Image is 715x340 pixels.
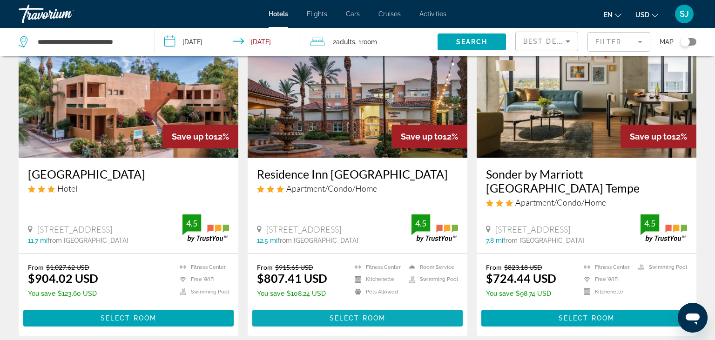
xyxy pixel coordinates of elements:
img: trustyou-badge.svg [411,214,458,242]
a: [GEOGRAPHIC_DATA] [28,167,229,181]
a: Select Room [23,312,234,322]
li: Fitness Center [175,263,229,271]
span: [STREET_ADDRESS] [495,224,570,234]
button: Toggle map [674,38,696,46]
span: Save up to [630,132,672,141]
span: USD [635,11,649,19]
li: Free WiFi [579,275,633,283]
span: 2 [333,35,355,48]
span: [STREET_ADDRESS] [266,224,341,234]
a: Select Room [481,312,692,322]
span: , 1 [355,35,377,48]
span: Map [660,35,674,48]
span: Select Room [101,314,156,322]
div: 3 star Apartment [486,197,687,207]
li: Swimming Pool [404,275,458,283]
button: User Menu [672,4,696,24]
del: $1,027.62 USD [46,263,89,271]
iframe: Button to launch messaging window [678,303,708,333]
img: trustyou-badge.svg [182,214,229,242]
div: 4.5 [641,218,659,229]
span: Cruises [378,10,401,18]
span: From [486,263,502,271]
ins: $904.02 USD [28,271,98,285]
span: [STREET_ADDRESS] [37,224,112,234]
mat-select: Sort by [523,36,570,47]
span: from [GEOGRAPHIC_DATA] [503,237,584,244]
span: You save [28,290,55,297]
p: $123.60 USD [28,290,98,297]
span: Best Deals [523,38,572,45]
div: 4.5 [182,218,201,229]
li: Kitchenette [579,288,633,296]
p: $108.24 USD [257,290,327,297]
div: 12% [621,125,696,148]
button: Change currency [635,8,658,21]
img: Hotel image [248,9,467,158]
li: Swimming Pool [175,288,229,296]
button: Select Room [481,310,692,327]
a: Flights [307,10,327,18]
span: from [GEOGRAPHIC_DATA] [277,237,358,244]
span: 7.8 mi [486,237,503,244]
span: You save [257,290,284,297]
span: en [604,11,613,19]
button: Select Room [23,310,234,327]
span: SJ [680,9,689,19]
img: Hotel image [477,9,696,158]
button: Filter [587,32,650,52]
button: Select Room [252,310,463,327]
button: Check-in date: Nov 6, 2025 Check-out date: Nov 11, 2025 [155,28,301,56]
li: Fitness Center [579,263,633,271]
span: You save [486,290,513,297]
li: Room Service [404,263,458,271]
p: $98.74 USD [486,290,556,297]
span: Select Room [330,314,385,322]
a: Residence Inn [GEOGRAPHIC_DATA] [257,167,458,181]
a: Travorium [19,2,112,26]
img: Hotel image [19,9,238,158]
a: Select Room [252,312,463,322]
div: 12% [162,125,238,148]
span: Select Room [559,314,614,322]
span: From [28,263,44,271]
a: Cars [346,10,360,18]
div: 12% [391,125,467,148]
a: Sonder by Marriott [GEOGRAPHIC_DATA] Tempe [486,167,687,195]
del: $915.65 USD [275,263,313,271]
del: $823.18 USD [504,263,542,271]
ins: $724.44 USD [486,271,556,285]
div: 4.5 [411,218,430,229]
span: Save up to [401,132,443,141]
button: Change language [604,8,621,21]
li: Pets Allowed [350,288,404,296]
span: Hotel [57,183,77,193]
span: Adults [336,38,355,46]
span: Save up to [172,132,214,141]
span: from [GEOGRAPHIC_DATA] [47,237,128,244]
span: Apartment/Condo/Home [286,183,377,193]
li: Kitchenette [350,275,404,283]
button: Search [438,33,506,50]
span: Room [361,38,377,46]
div: 3 star Hotel [28,183,229,193]
img: trustyou-badge.svg [641,214,687,242]
span: From [257,263,273,271]
ins: $807.41 USD [257,271,327,285]
div: 3 star Apartment [257,183,458,193]
span: 12.5 mi [257,237,277,244]
button: Travelers: 2 adults, 0 children [301,28,438,56]
li: Fitness Center [350,263,404,271]
span: Apartment/Condo/Home [515,197,606,207]
a: Hotels [269,10,288,18]
a: Activities [419,10,446,18]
